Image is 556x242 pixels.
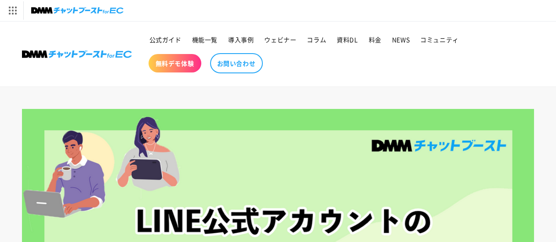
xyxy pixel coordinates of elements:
span: コミュニティ [420,36,459,43]
img: 株式会社DMM Boost [22,51,132,58]
img: チャットブーストforEC [31,4,124,17]
span: 無料デモ体験 [156,59,194,67]
span: 機能一覧 [192,36,218,43]
a: 料金 [363,30,387,49]
a: NEWS [387,30,415,49]
span: 導入事例 [228,36,254,43]
a: コミュニティ [415,30,464,49]
a: ウェビナー [259,30,302,49]
a: 無料デモ体験 [149,54,201,72]
span: NEWS [392,36,410,43]
a: コラム [302,30,331,49]
span: ウェビナー [264,36,296,43]
img: サービス [1,1,23,20]
span: 料金 [369,36,382,43]
span: 資料DL [337,36,358,43]
span: コラム [307,36,326,43]
span: お問い合わせ [217,59,256,67]
a: 機能一覧 [187,30,223,49]
span: 公式ガイド [149,36,182,43]
a: お問い合わせ [210,53,263,73]
a: 公式ガイド [144,30,187,49]
a: 資料DL [331,30,363,49]
a: 導入事例 [223,30,259,49]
